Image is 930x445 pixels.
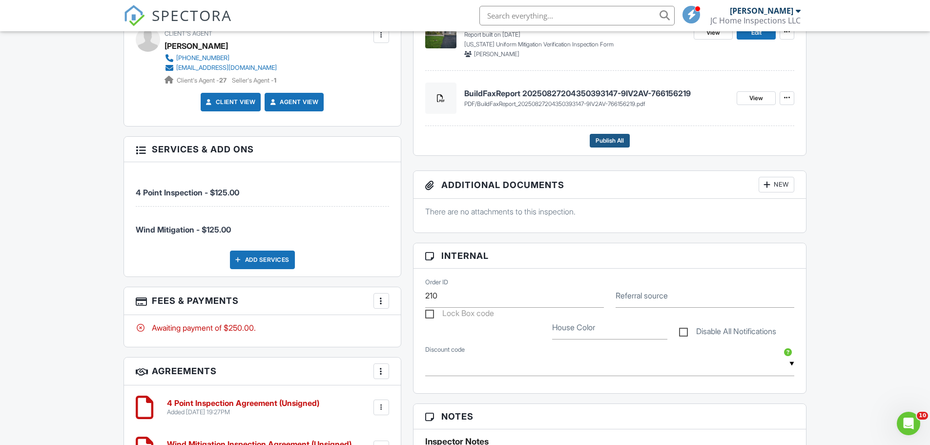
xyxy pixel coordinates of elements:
div: [EMAIL_ADDRESS][DOMAIN_NAME] [176,64,277,72]
img: The Best Home Inspection Software - Spectora [124,5,145,26]
div: Add Services [230,251,295,269]
a: [PHONE_NUMBER] [165,53,277,63]
strong: 1 [274,77,276,84]
li: Service: 4 Point Inspection [136,170,389,206]
span: Client's Agent - [177,77,228,84]
a: Client View [204,97,256,107]
div: JC Home Inspections LLC [710,16,801,25]
h3: Internal [413,243,806,269]
span: SPECTORA [152,5,232,25]
a: [EMAIL_ADDRESS][DOMAIN_NAME] [165,63,277,73]
a: 4 Point Inspection Agreement (Unsigned) Added [DATE] 19:27PM [167,399,319,416]
div: [PERSON_NAME] [730,6,793,16]
div: Added [DATE] 19:27PM [167,408,319,416]
iframe: Intercom live chat [897,412,920,435]
input: House Color [552,316,667,339]
div: [PHONE_NUMBER] [176,54,229,62]
div: New [759,177,794,192]
div: Awaiting payment of $250.00. [136,322,389,333]
label: Discount code [425,345,465,354]
strong: 27 [219,77,227,84]
label: Referral source [616,290,668,301]
h3: Notes [413,404,806,429]
span: 10 [917,412,928,420]
h3: Agreements [124,358,401,385]
a: [PERSON_NAME] [165,39,228,53]
a: Agent View [268,97,318,107]
h3: Fees & Payments [124,287,401,315]
span: Wind Mitigation - $125.00 [136,225,231,234]
label: House Color [552,322,595,333]
span: Seller's Agent - [232,77,276,84]
label: Order ID [425,277,448,286]
h3: Additional Documents [413,171,806,199]
h3: Services & Add ons [124,137,401,162]
h6: 4 Point Inspection Agreement (Unsigned) [167,399,319,408]
p: There are no attachments to this inspection. [425,206,795,217]
a: SPECTORA [124,13,232,34]
label: Lock Box code [425,309,494,321]
span: 4 Point Inspection - $125.00 [136,188,239,197]
label: Disable All Notifications [679,327,776,339]
li: Service: Wind Mitigation [136,207,389,243]
input: Search everything... [479,6,675,25]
